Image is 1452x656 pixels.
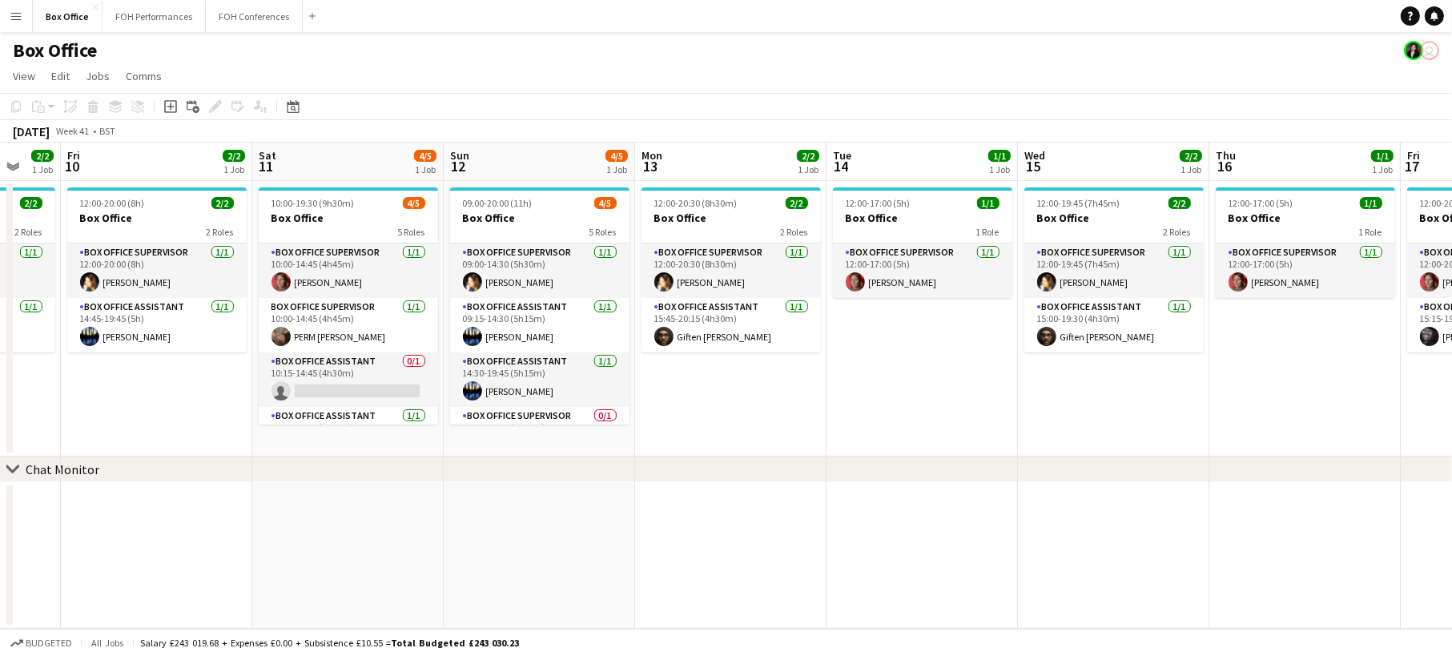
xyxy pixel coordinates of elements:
div: 1 Job [989,163,1010,175]
span: 4/5 [605,150,628,162]
span: 17 [1405,157,1420,175]
span: 13 [639,157,662,175]
span: Budgeted [26,638,72,649]
span: 2 Roles [781,226,808,238]
span: 1 Role [1359,226,1382,238]
app-job-card: 10:00-19:30 (9h30m)4/5Box Office5 RolesBox Office Supervisor1/110:00-14:45 (4h45m)[PERSON_NAME]Bo... [259,187,438,425]
span: 15 [1022,157,1045,175]
h3: Box Office [833,211,1012,225]
div: Chat Monitor [26,461,99,477]
span: 1/1 [977,197,1000,209]
span: 09:00-20:00 (11h) [463,197,533,209]
app-card-role: Box Office Supervisor0/114:30-20:00 (5h30m) [450,407,629,461]
div: 1 Job [223,163,244,175]
app-job-card: 12:00-19:45 (7h45m)2/2Box Office2 RolesBox Office Supervisor1/112:00-19:45 (7h45m)[PERSON_NAME]Bo... [1024,187,1204,352]
span: 1/1 [1371,150,1394,162]
button: FOH Performances [103,1,206,32]
app-user-avatar: Lexi Clare [1404,41,1423,60]
span: 1/1 [988,150,1011,162]
div: 1 Job [32,163,53,175]
h1: Box Office [13,38,97,62]
span: 2 Roles [15,226,42,238]
span: Wed [1024,148,1045,163]
app-job-card: 12:00-17:00 (5h)1/1Box Office1 RoleBox Office Supervisor1/112:00-17:00 (5h)[PERSON_NAME] [1216,187,1395,298]
a: Jobs [79,66,116,87]
span: 2/2 [31,150,54,162]
span: 10 [65,157,80,175]
span: 16 [1213,157,1236,175]
app-card-role: Box Office Assistant1/109:15-14:30 (5h15m)[PERSON_NAME] [450,298,629,352]
app-card-role: Box Office Supervisor1/110:00-14:45 (4h45m)PERM [PERSON_NAME] [259,298,438,352]
span: Comms [126,69,162,83]
div: [DATE] [13,123,50,139]
span: Fri [1407,148,1420,163]
app-card-role: Box Office Supervisor1/112:00-20:00 (8h)[PERSON_NAME] [67,243,247,298]
span: All jobs [88,637,127,649]
button: Box Office [33,1,103,32]
span: View [13,69,35,83]
a: Edit [45,66,76,87]
span: 5 Roles [398,226,425,238]
span: 2/2 [1180,150,1202,162]
app-card-role: Box Office Supervisor1/109:00-14:30 (5h30m)[PERSON_NAME] [450,243,629,298]
span: Tue [833,148,851,163]
app-card-role: Box Office Assistant1/115:45-20:15 (4h30m)Giften [PERSON_NAME] [642,298,821,352]
app-card-role: Box Office Assistant0/110:15-14:45 (4h30m) [259,352,438,407]
span: 2/2 [1168,197,1191,209]
span: Edit [51,69,70,83]
span: Week 41 [53,125,93,137]
button: Budgeted [8,634,74,652]
h3: Box Office [450,211,629,225]
app-card-role: Box Office Assistant1/115:00-19:30 (4h30m)Giften [PERSON_NAME] [1024,298,1204,352]
span: 12:00-17:00 (5h) [1229,197,1293,209]
span: 2 Roles [207,226,234,238]
span: 12:00-19:45 (7h45m) [1037,197,1120,209]
app-card-role: Box Office Supervisor1/112:00-17:00 (5h)[PERSON_NAME] [833,243,1012,298]
span: 11 [256,157,276,175]
h3: Box Office [259,211,438,225]
span: 12 [448,157,469,175]
span: 12:00-17:00 (5h) [846,197,911,209]
span: 12:00-20:30 (8h30m) [654,197,738,209]
span: 4/5 [414,150,436,162]
h3: Box Office [1216,211,1395,225]
span: 4/5 [594,197,617,209]
app-card-role: Box Office Assistant1/114:45-19:15 (4h30m) [259,407,438,461]
button: FOH Conferences [206,1,303,32]
span: 2/2 [223,150,245,162]
app-user-avatar: Abby Hubbard [1420,41,1439,60]
app-card-role: Box Office Supervisor1/110:00-14:45 (4h45m)[PERSON_NAME] [259,243,438,298]
span: Thu [1216,148,1236,163]
app-job-card: 12:00-20:00 (8h)2/2Box Office2 RolesBox Office Supervisor1/112:00-20:00 (8h)[PERSON_NAME]Box Offi... [67,187,247,352]
app-card-role: Box Office Assistant1/114:30-19:45 (5h15m)[PERSON_NAME] [450,352,629,407]
span: 4/5 [403,197,425,209]
span: 10:00-19:30 (9h30m) [271,197,355,209]
span: 2/2 [211,197,234,209]
span: Total Budgeted £243 030.23 [391,637,519,649]
h3: Box Office [1024,211,1204,225]
div: BST [99,125,115,137]
app-job-card: 12:00-17:00 (5h)1/1Box Office1 RoleBox Office Supervisor1/112:00-17:00 (5h)[PERSON_NAME] [833,187,1012,298]
app-card-role: Box Office Assistant1/114:45-19:45 (5h)[PERSON_NAME] [67,298,247,352]
div: 1 Job [1181,163,1201,175]
div: 1 Job [1372,163,1393,175]
app-card-role: Box Office Supervisor1/112:00-20:30 (8h30m)[PERSON_NAME] [642,243,821,298]
app-job-card: 12:00-20:30 (8h30m)2/2Box Office2 RolesBox Office Supervisor1/112:00-20:30 (8h30m)[PERSON_NAME]Bo... [642,187,821,352]
h3: Box Office [642,211,821,225]
app-card-role: Box Office Supervisor1/112:00-19:45 (7h45m)[PERSON_NAME] [1024,243,1204,298]
span: 2 Roles [1164,226,1191,238]
div: Salary £243 019.68 + Expenses £0.00 + Subsistence £10.55 = [140,637,519,649]
a: View [6,66,42,87]
span: 14 [831,157,851,175]
app-job-card: 09:00-20:00 (11h)4/5Box Office5 RolesBox Office Supervisor1/109:00-14:30 (5h30m)[PERSON_NAME]Box ... [450,187,629,425]
span: Fri [67,148,80,163]
span: 2/2 [797,150,819,162]
span: Sun [450,148,469,163]
span: 12:00-20:00 (8h) [80,197,145,209]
